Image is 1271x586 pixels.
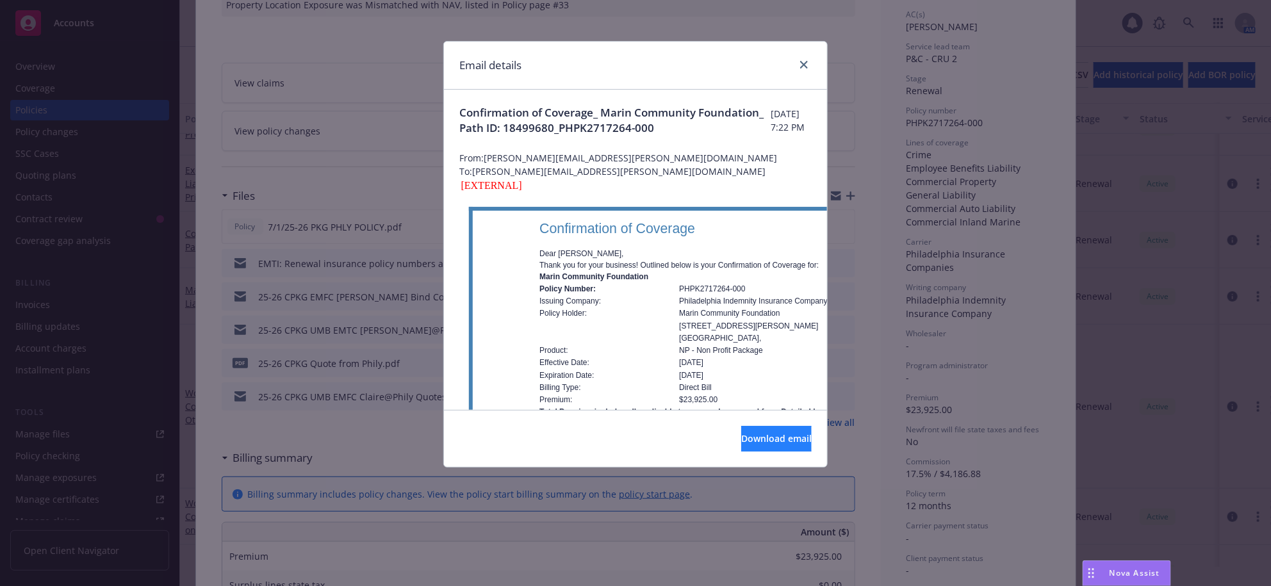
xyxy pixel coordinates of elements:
p: NP - Non Profit Package [679,345,994,356]
p: [DATE] [679,370,994,381]
p: Direct Bill [679,382,994,393]
p: [DATE] [679,357,994,368]
p: Thank you for your business! Outlined below is your Confirmation of Coverage for: [539,259,1003,271]
b: Policy Number: [539,284,596,293]
p: Policy Holder: [539,307,676,319]
p: Effective Date: [539,357,676,368]
button: Nova Assist [1083,560,1171,586]
b: Total Premium includes all applicable taxes, surcharges and fees. Detailed breakdowns of these am... [539,407,983,428]
p: Expiration Date: [539,370,676,381]
p: Billing Type: [539,382,676,393]
p: PHPK2717264-000 [679,283,994,295]
span: Confirmation of Coverage [539,221,695,236]
p: Product: [539,345,676,356]
div: Drag to move [1083,561,1099,585]
p: Philadelphia Indemnity Insurance Company [679,295,994,307]
span: Nova Assist [1110,567,1160,578]
p: Premium: [539,394,676,405]
p: [GEOGRAPHIC_DATA], [679,332,994,344]
p: [STREET_ADDRESS][PERSON_NAME] [679,320,994,332]
p: $23,925.00 [679,394,994,405]
p: Dear [PERSON_NAME], [539,248,1003,259]
b: Marin Community Foundation [539,272,648,281]
p: Issuing Company: [539,295,676,307]
p: Marin Community Foundation [679,307,994,319]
